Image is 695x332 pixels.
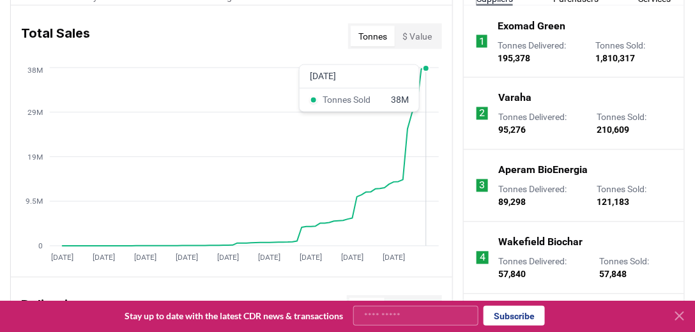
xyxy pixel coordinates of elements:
a: Wakefield Biochar [499,235,583,250]
tspan: 38M [27,66,43,75]
tspan: [DATE] [300,253,323,262]
span: 57,848 [600,269,627,280]
tspan: [DATE] [217,253,240,262]
span: 121,183 [597,197,630,207]
tspan: 29M [27,108,43,117]
tspan: [DATE] [342,253,364,262]
span: 95,276 [498,125,526,135]
span: 89,298 [498,197,526,207]
p: Tonnes Sold : [596,39,671,64]
span: 195,378 [498,53,530,63]
tspan: [DATE] [259,253,281,262]
p: Tonnes Delivered : [499,255,587,281]
span: 210,609 [597,125,630,135]
p: 1 [479,34,485,49]
p: Tonnes Sold : [600,255,671,281]
h3: Deliveries [21,296,82,321]
p: Tonnes Sold : [597,183,671,209]
button: % of Sales [385,298,439,319]
p: 2 [480,106,485,121]
p: 4 [480,250,485,266]
a: Aperam BioEnergia [498,163,588,178]
span: 1,810,317 [596,53,636,63]
tspan: 9.5M [26,197,43,206]
a: Varaha [498,91,531,106]
p: Tonnes Delivered : [498,111,584,137]
tspan: [DATE] [51,253,73,262]
p: Tonnes Delivered : [498,183,584,209]
button: $ Value [395,26,439,47]
span: 57,840 [499,269,526,280]
button: Total [349,298,385,319]
tspan: [DATE] [383,253,405,262]
button: Tonnes [351,26,395,47]
tspan: [DATE] [134,253,157,262]
p: Tonnes Sold : [597,111,671,137]
tspan: [DATE] [93,253,115,262]
tspan: 19M [27,153,43,162]
h3: Total Sales [21,24,90,49]
tspan: 0 [38,242,43,251]
a: Exomad Green [498,19,565,34]
p: Tonnes Delivered : [498,39,583,64]
tspan: [DATE] [176,253,198,262]
p: 3 [480,178,485,193]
